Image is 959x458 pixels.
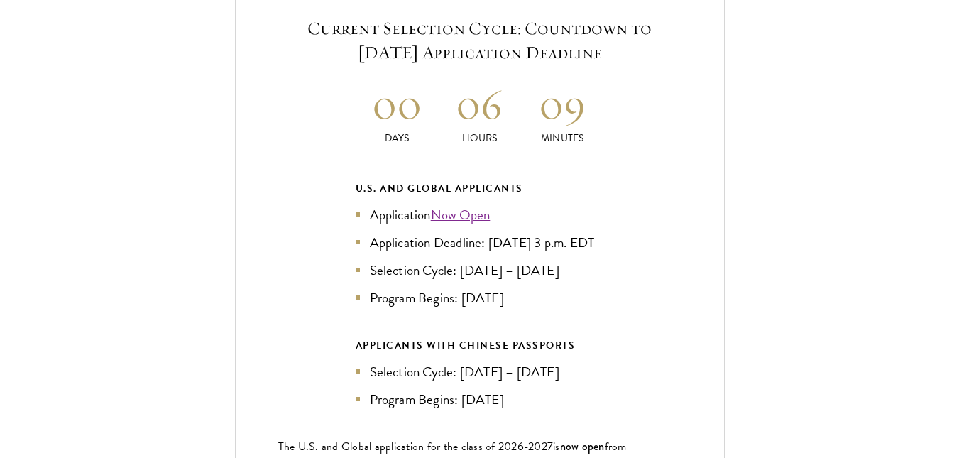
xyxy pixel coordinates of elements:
[560,438,605,454] span: now open
[356,131,439,146] p: Days
[547,438,553,455] span: 7
[356,337,604,354] div: APPLICANTS WITH CHINESE PASSPORTS
[517,438,524,455] span: 6
[356,260,604,280] li: Selection Cycle: [DATE] – [DATE]
[431,205,491,225] a: Now Open
[278,16,681,65] h5: Current Selection Cycle: Countdown to [DATE] Application Deadline
[356,180,604,197] div: U.S. and Global Applicants
[521,131,604,146] p: Minutes
[356,389,604,410] li: Program Begins: [DATE]
[438,77,521,131] h2: 06
[521,77,604,131] h2: 09
[438,131,521,146] p: Hours
[524,438,547,455] span: -202
[356,77,439,131] h2: 00
[356,232,604,253] li: Application Deadline: [DATE] 3 p.m. EDT
[356,288,604,308] li: Program Begins: [DATE]
[278,438,517,455] span: The U.S. and Global application for the class of 202
[553,438,560,455] span: is
[356,361,604,382] li: Selection Cycle: [DATE] – [DATE]
[356,205,604,225] li: Application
